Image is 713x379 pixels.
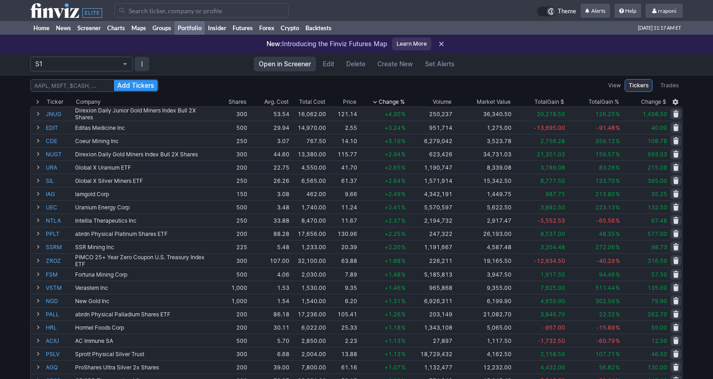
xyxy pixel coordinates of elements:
[453,160,512,174] td: 8,339.08
[259,59,311,69] span: Open in Screener
[615,298,620,304] span: %
[30,97,45,107] div: Expand All
[401,177,406,184] span: %
[215,214,248,227] td: 250
[648,164,667,171] span: 215.08
[46,174,73,187] a: SIL
[318,57,339,71] a: Edit
[615,271,620,278] span: %
[254,57,316,71] a: Open in Screener
[215,200,248,214] td: 500
[248,267,290,281] td: 4.06
[453,147,512,160] td: 34,731.03
[595,138,615,144] span: 359.12
[648,311,667,318] span: 262.70
[453,294,512,307] td: 6,199.90
[46,201,73,214] a: UEC
[290,200,327,214] td: 1,740.00
[46,321,73,334] a: HRL
[323,59,334,69] span: Edit
[372,57,418,71] a: Create New
[30,79,158,92] input: AAPL, MSFT, $CASH, …
[215,307,248,320] td: 200
[595,191,615,198] span: 213.80
[534,97,564,107] div: Gain $
[290,160,327,174] td: 4,550.00
[615,244,620,251] span: %
[248,134,290,147] td: 3.07
[420,57,460,71] a: Set Alerts
[30,21,53,35] a: Home
[215,240,248,253] td: 225
[30,57,133,71] button: Portfolio
[453,320,512,334] td: 5,065.00
[75,230,214,237] div: abrdn Physical Platinum Shares ETF
[327,320,358,334] td: 25.33
[75,298,214,304] div: New Gold Inc
[215,187,248,200] td: 150
[595,244,615,251] span: 272.06
[248,320,290,334] td: 30.11
[407,227,453,240] td: 247,322
[248,307,290,320] td: 86.18
[248,160,290,174] td: 22.75
[599,164,615,171] span: 83.28
[656,79,683,92] a: Trades
[540,271,565,278] span: 1,917.50
[407,320,453,334] td: 1,343,108
[540,177,565,184] span: 8,777.50
[453,187,512,200] td: 1,449.75
[595,151,615,158] span: 159.57
[75,151,214,158] div: Direxion Daily Gold Miners Index Bull 2X Shares
[648,151,667,158] span: 993.03
[401,204,406,211] span: %
[290,227,327,240] td: 17,656.00
[46,121,73,134] a: EDIT
[648,177,667,184] span: 395.00
[646,4,683,18] a: rraponi
[290,267,327,281] td: 2,030.00
[46,134,73,147] a: CDE
[290,281,327,294] td: 1,530.00
[599,311,615,318] span: 22.32
[46,187,73,200] a: IAG
[595,111,615,117] span: 126.25
[215,334,248,347] td: 500
[453,267,512,281] td: 3,947.50
[215,320,248,334] td: 200
[75,254,214,267] div: PIMCO 25+ Year Zero Coupon U.S. Treasury Index ETF
[215,160,248,174] td: 200
[385,257,401,264] span: +1.68
[588,97,619,107] div: Gain %
[651,271,667,278] span: 57.50
[75,284,214,291] div: Verastem Inc
[327,187,358,200] td: 9.66
[595,204,615,211] span: 223.13
[596,324,615,331] span: -15.89
[407,253,453,267] td: 226,211
[648,138,667,144] span: 108.78
[425,59,455,69] span: Set Alerts
[638,21,681,35] span: [DATE] 11:17 AM ET
[46,227,73,240] a: PPLT
[256,21,278,35] a: Forex
[215,253,248,267] td: 300
[75,217,214,224] div: Intellia Therapeutics Inc
[75,164,214,171] div: Global X Uranium ETF
[290,147,327,160] td: 13,380.00
[46,347,73,360] a: PSLV
[290,121,327,134] td: 14,970.00
[128,21,149,35] a: Maps
[114,80,158,91] button: Add Tickers
[385,298,401,304] span: +1.31
[453,253,512,267] td: 19,165.50
[407,200,453,214] td: 5,570,597
[407,107,453,121] td: 250,237
[290,187,327,200] td: 462.00
[248,214,290,227] td: 33.88
[596,217,615,224] span: -65.56
[642,111,667,117] span: 1,498.50
[401,151,406,158] span: %
[290,320,327,334] td: 6,022.00
[407,294,453,307] td: 6,926,311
